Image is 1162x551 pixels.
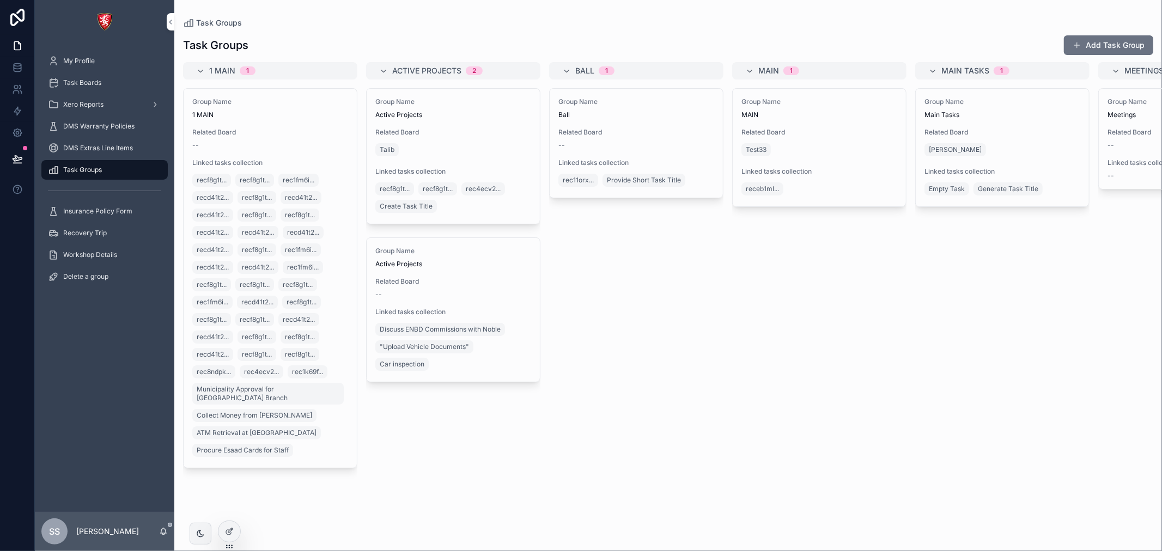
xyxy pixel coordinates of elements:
span: Ball [575,65,594,76]
span: Related Board [741,128,897,137]
a: recf8g1t... [238,191,276,204]
a: Collect Money from [PERSON_NAME] [192,409,317,422]
span: rec1fm6i... [287,263,319,272]
span: "Upload Vehicle Documents" [380,342,469,351]
span: recd41t2... [197,246,229,254]
span: recf8g1t... [242,193,272,202]
span: Group Name [924,97,1080,106]
span: Task Boards [63,78,101,87]
span: Xero Reports [63,100,104,109]
span: Car inspection [380,360,424,369]
span: recd41t2... [197,211,229,219]
span: recf8g1t... [285,333,315,341]
span: Linked tasks collection [192,158,348,167]
a: Add Task Group [1064,35,1153,55]
a: DMS Extras Line Items [41,138,168,158]
span: Empty Task [929,185,965,193]
a: recf8g1t... [238,330,276,344]
span: recf8g1t... [242,333,272,341]
a: rec1k69f... [288,365,327,378]
span: recd41t2... [197,263,229,272]
span: Generate Task Title [978,185,1038,193]
a: rec1fm6i... [281,243,321,256]
span: Group Name [375,97,531,106]
span: Main Tasks [941,65,989,76]
span: rec1fm6i... [285,246,317,254]
a: recf8g1t... [238,243,276,256]
a: Group NameBallRelated Board--Linked tasks collectionrec11orx...Provide Short Task Title [549,88,723,198]
span: recf8g1t... [285,350,315,359]
a: rec1fm6i... [278,174,319,187]
span: Main Tasks [924,111,1080,119]
span: rec1fm6i... [197,298,228,307]
span: rec1fm6i... [283,176,314,185]
img: App logo [96,13,113,30]
span: 1 MAIN [192,111,348,119]
span: Group Name [192,97,348,106]
div: 1 [605,66,608,75]
span: Task Groups [196,17,242,28]
span: recd41t2... [197,193,229,202]
span: Municipality Approval for [GEOGRAPHIC_DATA] Branch [197,385,339,402]
a: ATM Retrieval at [GEOGRAPHIC_DATA] [192,426,321,439]
a: Municipality Approval for [GEOGRAPHIC_DATA] Branch [192,383,344,405]
span: Linked tasks collection [741,167,897,176]
span: recf8g1t... [423,185,453,193]
a: rec8ndpk... [192,365,235,378]
a: Generate Task Title [974,182,1043,195]
span: recf8g1t... [242,350,272,359]
span: recf8g1t... [242,246,272,254]
a: recf8g1t... [418,182,457,195]
span: -- [1108,172,1114,180]
span: Related Board [375,128,531,137]
span: 1 MAIN [209,65,235,76]
a: recd41t2... [192,330,233,344]
a: Group NameMain TasksRelated Board[PERSON_NAME]Linked tasks collectionEmpty TaskGenerate Task Title [915,88,1090,207]
a: Task Boards [41,73,168,93]
span: Linked tasks collection [924,167,1080,176]
div: 1 [1000,66,1003,75]
a: rec1fm6i... [283,261,323,274]
a: recd41t2... [237,296,278,309]
span: Discuss ENBD Commissions with Noble [380,325,501,334]
a: rec1fm6i... [192,296,233,309]
span: rec11orx... [563,176,594,185]
a: recd41t2... [192,191,233,204]
a: Recovery Trip [41,223,168,243]
a: [PERSON_NAME] [924,143,986,156]
a: Workshop Details [41,245,168,265]
span: recf8g1t... [240,315,270,324]
span: Create Task Title [380,202,433,211]
span: rec4ecv2... [466,185,501,193]
a: Group NameActive ProjectsRelated BoardTalibLinked tasks collectionrecf8g1t...recf8g1t...rec4ecv2.... [366,88,540,224]
span: Linked tasks collection [375,167,531,176]
span: recf8g1t... [197,315,227,324]
span: recf8g1t... [242,211,272,219]
span: Linked tasks collection [375,308,531,316]
a: Test33 [741,143,771,156]
span: Linked tasks collection [558,158,714,167]
span: recd41t2... [285,193,317,202]
span: DMS Extras Line Items [63,144,133,152]
a: Discuss ENBD Commissions with Noble [375,323,505,336]
span: Group Name [375,247,531,255]
p: [PERSON_NAME] [76,526,139,537]
a: Provide Short Task Title [603,174,685,187]
a: recf8g1t... [235,313,274,326]
a: Empty Task [924,182,969,195]
span: recd41t2... [197,228,229,237]
a: recf8g1t... [282,296,321,309]
span: MAIN [741,111,897,119]
span: recf8g1t... [197,176,227,185]
span: recd41t2... [197,333,229,341]
span: Related Board [924,128,1080,137]
span: -- [558,141,565,150]
span: recd41t2... [283,315,315,324]
a: Car inspection [375,358,429,371]
span: recd41t2... [197,350,229,359]
span: recf8g1t... [197,280,227,289]
a: recf8g1t... [375,182,414,195]
span: Group Name [741,97,897,106]
span: recf8g1t... [240,176,270,185]
a: recf8g1t... [281,209,319,222]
